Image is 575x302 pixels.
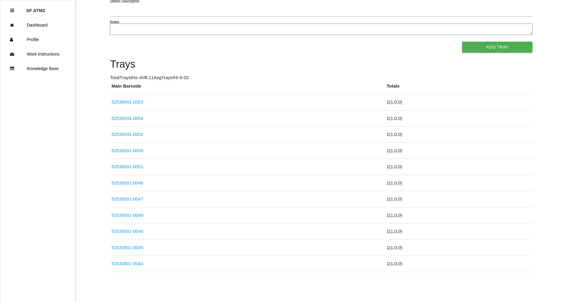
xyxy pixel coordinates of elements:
[385,127,533,143] td: 1 ( 1 , 0 , 0 )
[111,196,143,201] a: 52530501-0047
[111,229,143,234] a: 52530501-0046
[385,207,533,223] td: 1 ( 1 , 0 , 0 )
[111,132,143,137] a: 52530501-0052
[110,74,532,81] p: Total Trays this shift: 11 Avg Trays /Hr: 6.03
[385,94,533,111] td: 1 ( 1 , 0 , 0 )
[385,110,533,127] td: 1 ( 1 , 0 , 0 )
[385,239,533,256] td: 1 ( 1 , 0 , 0 )
[0,32,75,47] a: Profile
[111,245,143,250] a: 52530501-0045
[111,116,143,121] a: 52530501-0054
[111,99,143,104] a: 52530501-0053
[111,261,143,266] a: 52530501-0044
[0,18,75,32] a: Dashboard
[385,223,533,240] td: 1 ( 1 , 0 , 0 )
[26,3,45,13] p: SF ATM2
[111,213,143,218] a: 52530501-0049
[110,83,385,94] th: Main Barcode
[385,83,533,94] th: Totals
[385,143,533,159] td: 1 ( 1 , 0 , 0 )
[385,256,533,272] td: 1 ( 1 , 0 , 0 )
[111,180,143,185] a: 52530501-0048
[0,61,75,76] a: Knowledge Base
[462,42,532,53] button: Add Tray
[0,47,75,61] a: Work Instructions
[110,59,532,70] h4: Trays
[111,148,143,153] a: 52530501-0050
[110,19,119,25] label: Notes
[10,3,14,18] div: Close
[385,175,533,191] td: 1 ( 1 , 0 , 0 )
[385,191,533,207] td: 1 ( 1 , 0 , 0 )
[111,164,143,169] a: 52530501-0051
[385,159,533,175] td: 1 ( 1 , 0 , 0 )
